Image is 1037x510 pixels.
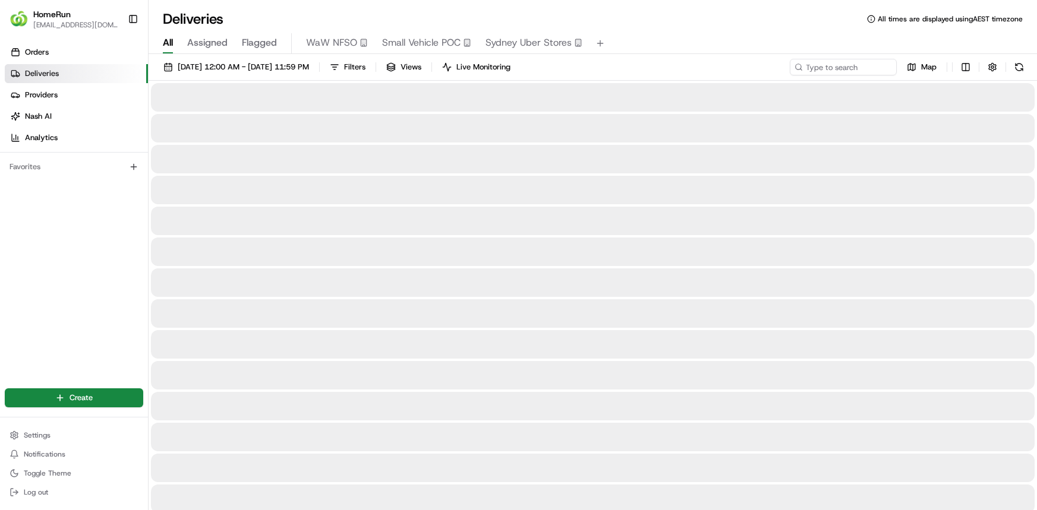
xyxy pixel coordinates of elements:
[878,14,1023,24] span: All times are displayed using AEST timezone
[33,20,118,30] button: [EMAIL_ADDRESS][DOMAIN_NAME]
[324,59,371,75] button: Filters
[401,62,421,72] span: Views
[790,59,897,75] input: Type to search
[5,5,123,33] button: HomeRunHomeRun[EMAIL_ADDRESS][DOMAIN_NAME]
[1011,59,1027,75] button: Refresh
[5,107,148,126] a: Nash AI
[163,9,223,28] h1: Deliveries
[25,47,49,58] span: Orders
[902,59,942,75] button: Map
[24,449,65,459] span: Notifications
[24,430,51,440] span: Settings
[25,68,59,79] span: Deliveries
[242,36,277,50] span: Flagged
[5,388,143,407] button: Create
[25,90,58,100] span: Providers
[5,465,143,482] button: Toggle Theme
[382,36,461,50] span: Small Vehicle POC
[5,157,143,176] div: Favorites
[10,9,29,28] img: HomeRun
[486,36,572,50] span: Sydney Uber Stores
[5,43,148,62] a: Orders
[5,484,143,501] button: Log out
[24,487,48,497] span: Log out
[5,128,148,147] a: Analytics
[344,62,365,72] span: Filters
[5,64,148,83] a: Deliveries
[921,62,937,72] span: Map
[24,468,71,478] span: Toggle Theme
[381,59,427,75] button: Views
[5,85,148,104] a: Providers
[5,446,143,463] button: Notifications
[25,111,52,122] span: Nash AI
[163,36,173,50] span: All
[25,132,58,143] span: Analytics
[178,62,309,72] span: [DATE] 12:00 AM - [DATE] 11:59 PM
[5,427,143,444] button: Settings
[456,62,510,72] span: Live Monitoring
[187,36,228,50] span: Assigned
[437,59,516,75] button: Live Monitoring
[158,59,314,75] button: [DATE] 12:00 AM - [DATE] 11:59 PM
[70,392,93,403] span: Create
[306,36,357,50] span: WaW NFSO
[33,8,71,20] button: HomeRun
